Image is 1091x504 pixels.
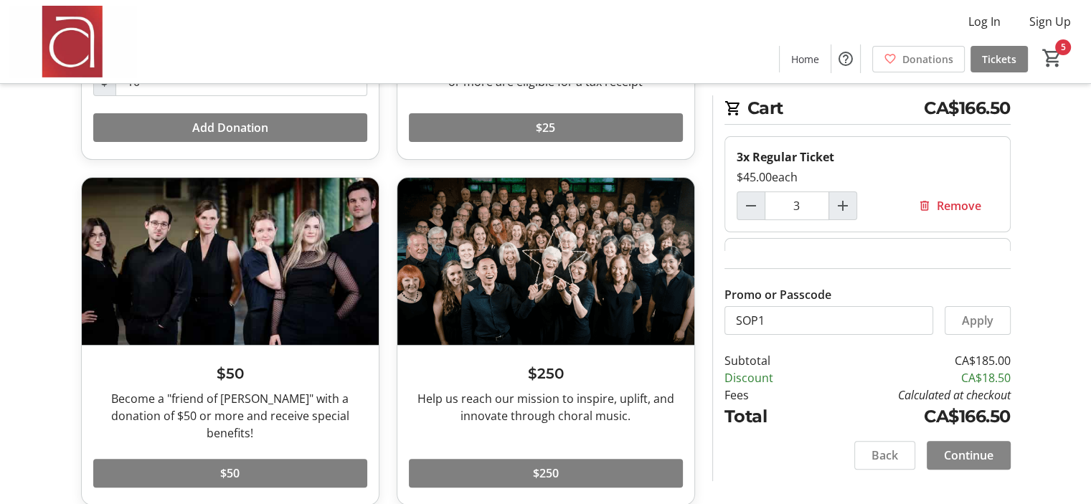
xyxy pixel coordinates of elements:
button: Help [831,44,860,73]
td: Subtotal [724,352,811,369]
span: Tickets [982,52,1016,67]
td: CA$166.50 [811,404,1010,429]
td: CA$185.00 [811,352,1010,369]
div: Become a "friend of [PERSON_NAME]" with a donation of $50 or more and receive special benefits! [93,390,367,442]
button: $250 [409,459,683,488]
div: 3x Regular Ticket [737,148,998,166]
img: $50 [82,178,379,345]
td: Discount [724,369,811,386]
a: Donations [872,46,965,72]
a: Home [780,46,831,72]
input: Enter promo or passcode [724,306,933,335]
img: $250 [397,178,694,345]
label: Promo or Passcode [724,286,831,303]
span: Continue [944,447,993,464]
span: Donations [902,52,953,67]
button: Continue [927,441,1011,470]
button: Sign Up [1018,10,1082,33]
span: Remove [937,197,981,214]
button: $50 [93,459,367,488]
h3: $250 [409,363,683,384]
div: $45.00 each [737,168,998,186]
span: Log In [968,13,1001,30]
span: Apply [962,312,993,329]
div: Help us reach our mission to inspire, uplift, and innovate through choral music. [409,390,683,424]
button: Decrement by one [737,192,765,219]
img: Amadeus Choir of Greater Toronto 's Logo [9,6,136,77]
span: $50 [220,465,240,482]
td: Calculated at checkout [811,386,1010,404]
span: Home [791,52,819,67]
div: 2x Community Ticket [737,250,998,267]
span: $250 [533,465,559,482]
button: Apply [945,306,1011,335]
span: Add Donation [192,119,268,136]
td: Total [724,404,811,429]
span: Back [872,447,898,464]
span: $25 [536,119,555,136]
button: Cart [1039,45,1065,71]
button: Log In [957,10,1012,33]
button: $25 [409,113,683,142]
span: Sign Up [1029,13,1071,30]
button: Back [854,441,915,470]
input: Regular Ticket Quantity [765,191,829,220]
td: Fees [724,386,811,404]
button: Increment by one [829,192,856,219]
button: Remove [901,191,998,220]
td: CA$18.50 [811,369,1010,386]
a: Tickets [970,46,1028,72]
button: Add Donation [93,113,367,142]
span: CA$166.50 [924,95,1011,121]
h3: $50 [93,363,367,384]
h2: Cart [724,95,1011,125]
